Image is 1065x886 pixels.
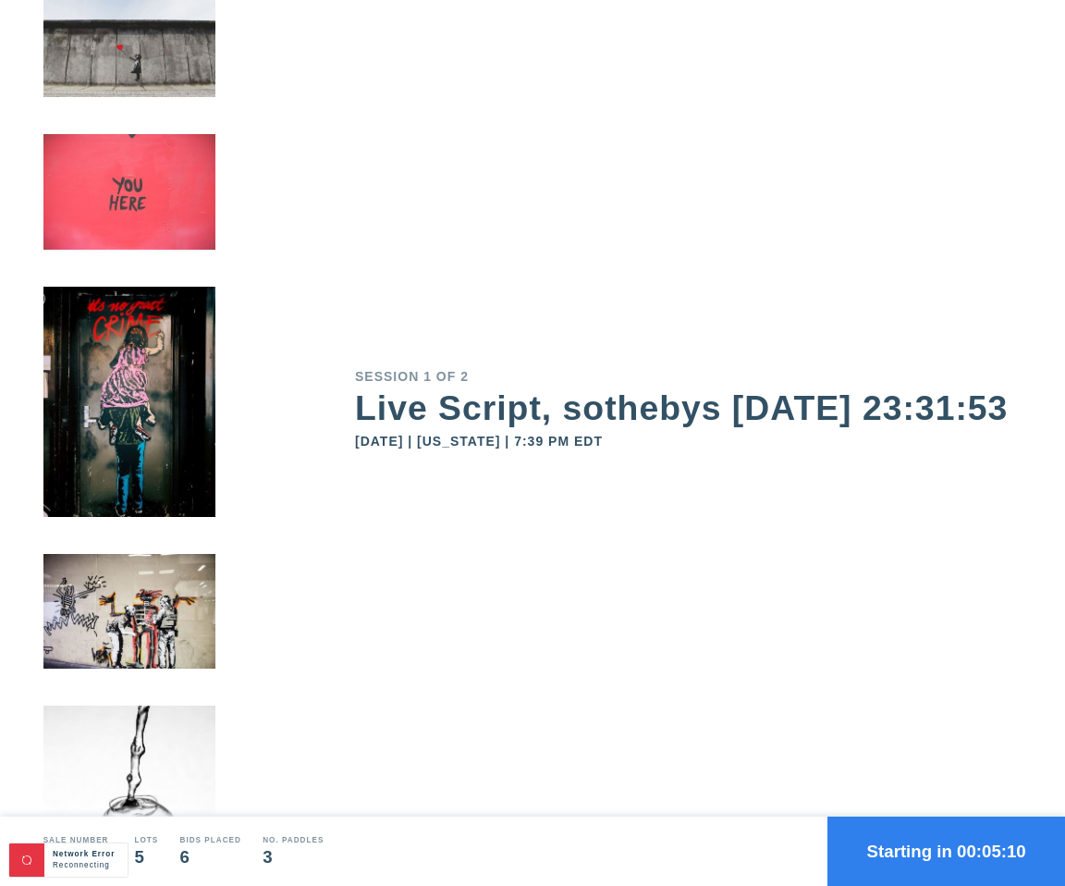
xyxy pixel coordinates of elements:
[43,287,216,554] img: small
[43,554,216,707] img: small
[53,849,119,860] div: Network Error
[180,837,241,844] div: Bids Placed
[180,849,241,867] div: 6
[827,817,1065,886] button: Starting in 00:05:10
[43,134,216,287] img: small
[43,837,114,844] div: Sale number
[263,849,324,867] div: 3
[53,860,119,871] div: Reconnecting
[355,435,1022,448] div: [DATE] | [US_STATE] | 7:39 PM EDT
[355,391,1022,425] div: Live Script, sothebys [DATE] 23:31:53
[134,849,158,867] div: 5
[355,370,1022,383] div: Session 1 of 2
[134,837,158,844] div: Lots
[263,837,324,844] div: No. Paddles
